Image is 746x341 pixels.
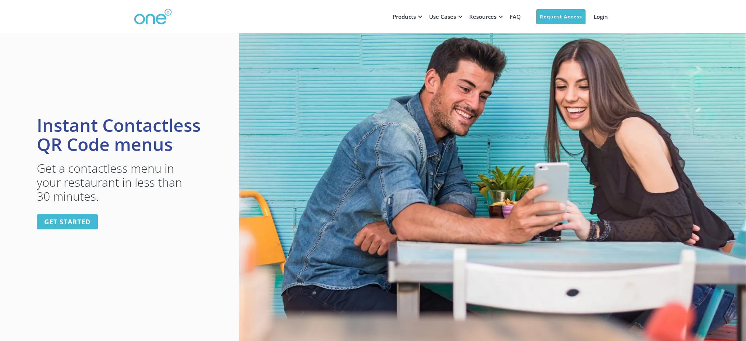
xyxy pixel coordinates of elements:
[536,9,586,24] a: Request Access
[37,116,202,154] h1: Instant Contactless QR Code menus
[429,13,456,20] div: Use Cases
[540,13,582,21] div: Request Access
[469,13,496,20] div: Resources
[505,6,525,28] a: FAQ
[393,13,416,20] div: Products
[589,6,612,28] a: Login
[37,214,98,229] a: get started
[37,161,184,203] p: Get a contactless menu in your restaurant in less than 30 minutes.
